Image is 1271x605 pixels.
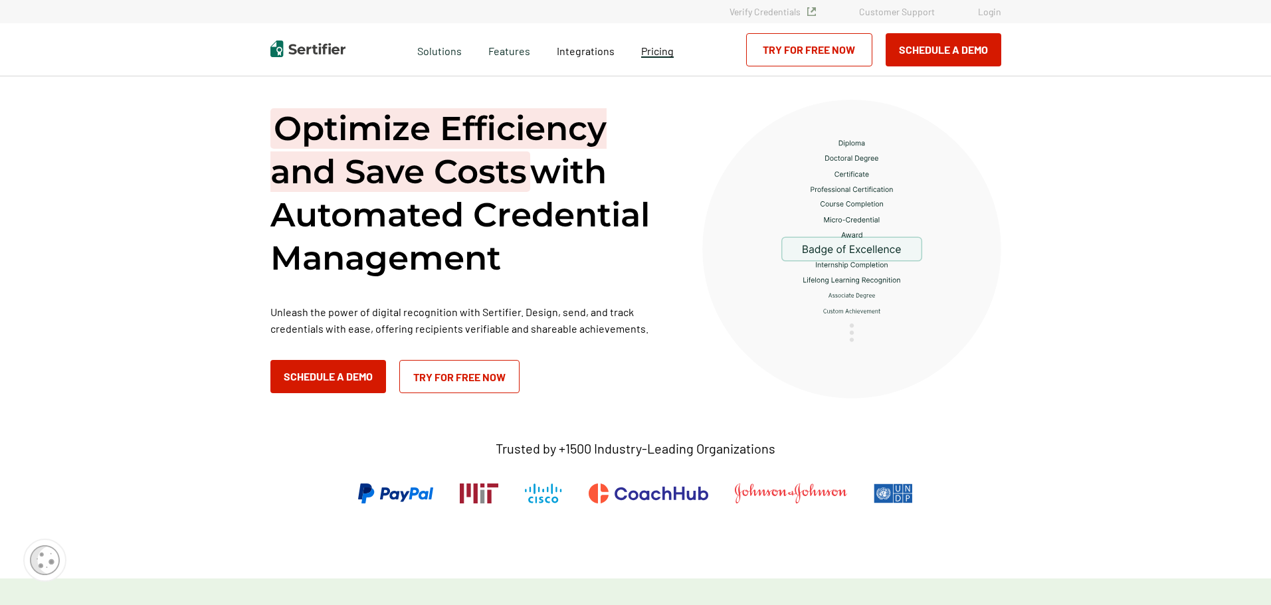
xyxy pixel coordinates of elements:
img: Sertifier | Digital Credentialing Platform [270,41,345,57]
span: Features [488,41,530,58]
img: CoachHub [589,483,708,503]
img: Massachusetts Institute of Technology [460,483,498,503]
a: Customer Support [859,6,935,17]
a: Verify Credentials [730,6,816,17]
img: PayPal [358,483,433,503]
a: Try for Free Now [746,33,872,66]
span: Integrations [557,44,615,57]
a: Integrations [557,41,615,58]
a: Pricing [641,41,674,58]
p: Unleash the power of digital recognition with Sertifier. Design, send, and track credentials with... [270,303,669,337]
h1: with Automated Credential Management [270,107,669,280]
img: Verified [807,7,816,16]
iframe: Chat Widget [1205,541,1271,605]
g: Associate Degree [829,293,875,298]
img: Johnson & Johnson [735,483,846,503]
button: Schedule a Demo [270,360,386,393]
button: Schedule a Demo [886,33,1001,66]
img: Cisco [525,483,562,503]
span: Optimize Efficiency and Save Costs [270,108,607,192]
img: UNDP [874,483,913,503]
a: Login [978,6,1001,17]
span: Solutions [417,41,462,58]
a: Try for Free Now [399,360,520,393]
img: Cookie Popup Icon [30,545,60,575]
p: Trusted by +1500 Industry-Leading Organizations [496,440,775,457]
span: Pricing [641,44,674,57]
